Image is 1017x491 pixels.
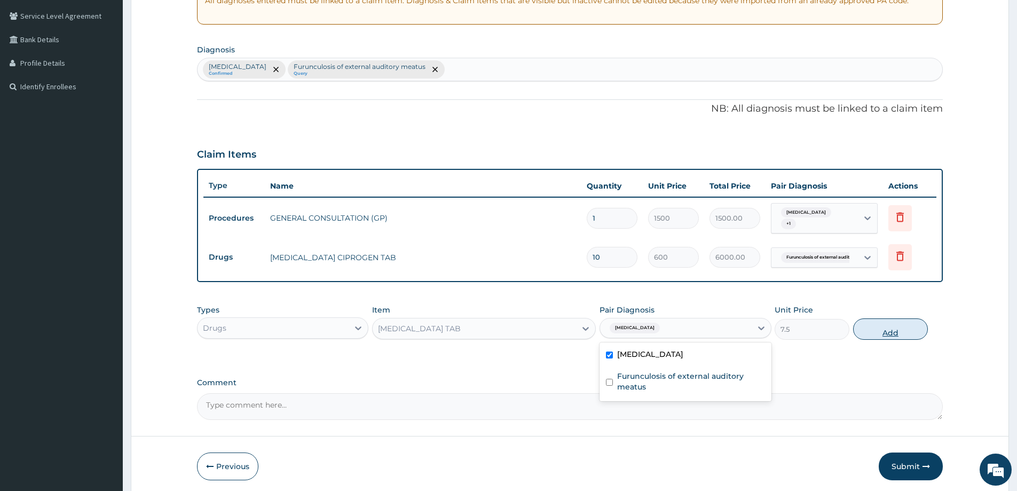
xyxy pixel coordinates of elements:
[20,53,43,80] img: d_794563401_company_1708531726252_794563401
[581,175,643,197] th: Quantity
[265,207,581,229] td: GENERAL CONSULTATION (GP)
[781,219,796,229] span: + 1
[766,175,883,197] th: Pair Diagnosis
[197,44,235,55] label: Diagnosis
[372,305,390,315] label: Item
[271,65,281,74] span: remove selection option
[781,252,858,263] span: Furunculosis of external audit...
[203,208,265,228] td: Procedures
[643,175,704,197] th: Unit Price
[197,102,943,116] p: NB: All diagnosis must be linked to a claim item
[209,71,266,76] small: Confirmed
[430,65,440,74] span: remove selection option
[197,149,256,161] h3: Claim Items
[197,306,219,315] label: Types
[175,5,201,31] div: Minimize live chat window
[203,323,226,333] div: Drugs
[600,305,655,315] label: Pair Diagnosis
[265,247,581,268] td: [MEDICAL_DATA] CIPROGEN TAB
[610,323,660,333] span: [MEDICAL_DATA]
[265,175,581,197] th: Name
[62,135,147,243] span: We're online!
[197,453,258,480] button: Previous
[853,318,928,340] button: Add
[56,60,179,74] div: Chat with us now
[197,378,943,387] label: Comment
[294,63,425,71] p: Furunculosis of external auditory meatus
[879,453,943,480] button: Submit
[203,247,265,267] td: Drugs
[203,176,265,196] th: Type
[617,371,764,392] label: Furunculosis of external auditory meatus
[781,207,831,218] span: [MEDICAL_DATA]
[209,63,266,71] p: [MEDICAL_DATA]
[704,175,766,197] th: Total Price
[294,71,425,76] small: Query
[617,349,683,360] label: [MEDICAL_DATA]
[5,292,203,329] textarea: Type your message and hit 'Enter'
[775,305,813,315] label: Unit Price
[378,323,461,334] div: [MEDICAL_DATA] TAB
[883,175,936,197] th: Actions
